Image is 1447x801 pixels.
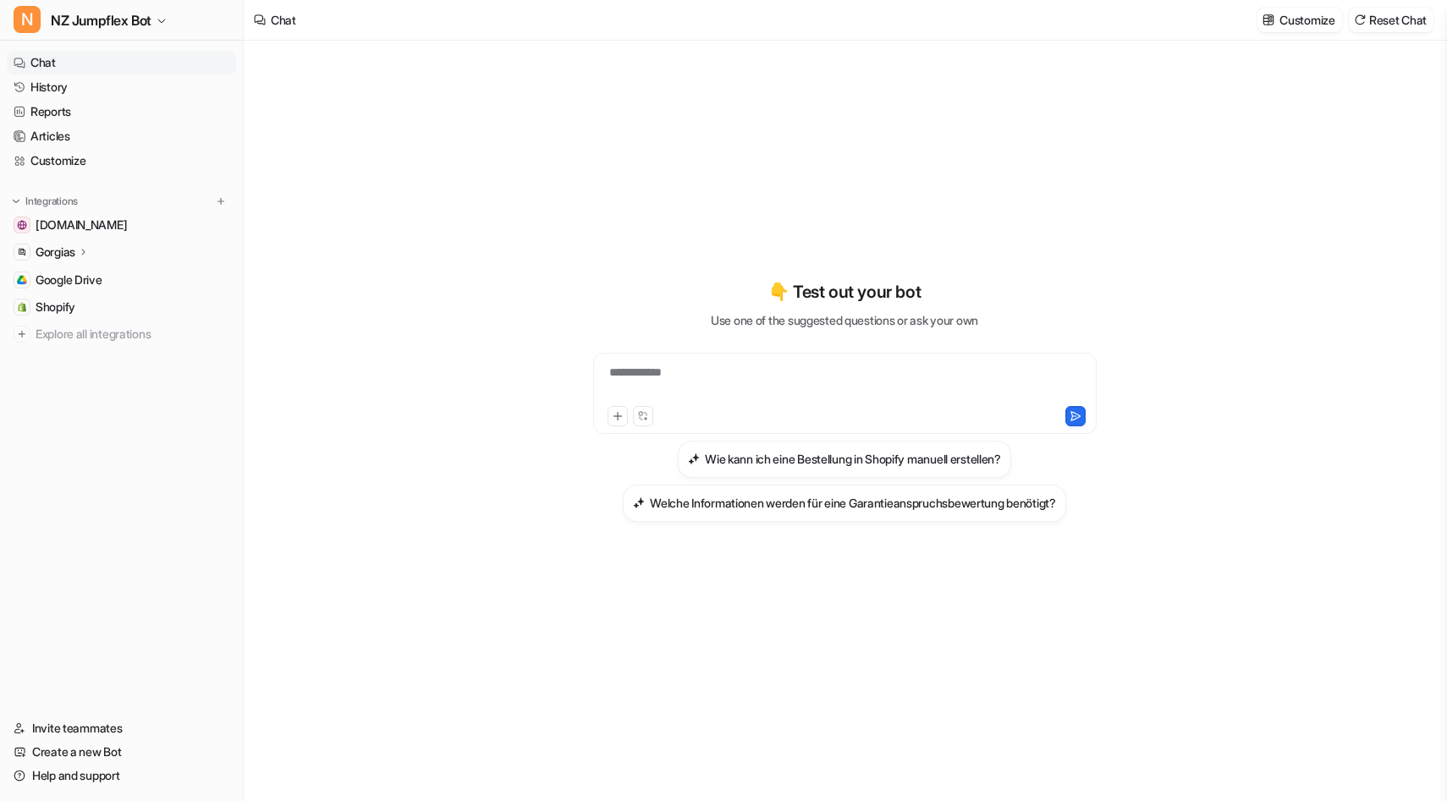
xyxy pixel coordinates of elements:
[7,268,236,292] a: Google DriveGoogle Drive
[17,275,27,285] img: Google Drive
[7,764,236,787] a: Help and support
[14,326,30,343] img: explore all integrations
[14,6,41,33] span: N
[7,193,83,210] button: Integrations
[1279,11,1334,29] p: Customize
[1349,8,1433,32] button: Reset Chat
[215,195,227,207] img: menu_add.svg
[7,213,236,237] a: www.jumpflex.co.nz[DOMAIN_NAME]
[1354,14,1366,26] img: reset
[623,485,1066,522] button: Welche Informationen werden für eine Garantieanspruchsbewertung benötigt?Welche Informationen wer...
[7,716,236,740] a: Invite teammates
[1263,14,1274,26] img: customize
[678,441,1011,478] button: Wie kann ich eine Bestellung in Shopify manuell erstellen?Wie kann ich eine Bestellung in Shopify...
[633,497,645,509] img: Welche Informationen werden für eine Garantieanspruchsbewertung benötigt?
[7,100,236,123] a: Reports
[7,295,236,319] a: ShopifyShopify
[1257,8,1341,32] button: Customize
[768,279,921,304] p: 👇 Test out your bot
[7,740,236,764] a: Create a new Bot
[271,11,296,29] div: Chat
[10,195,22,207] img: expand menu
[17,302,27,312] img: Shopify
[705,450,1001,468] h3: Wie kann ich eine Bestellung in Shopify manuell erstellen?
[36,321,229,348] span: Explore all integrations
[7,51,236,74] a: Chat
[7,75,236,99] a: History
[36,272,102,288] span: Google Drive
[688,453,700,465] img: Wie kann ich eine Bestellung in Shopify manuell erstellen?
[36,244,75,261] p: Gorgias
[51,8,151,32] span: NZ Jumpflex Bot
[650,494,1056,512] h3: Welche Informationen werden für eine Garantieanspruchsbewertung benötigt?
[7,149,236,173] a: Customize
[7,322,236,346] a: Explore all integrations
[36,299,75,315] span: Shopify
[7,124,236,148] a: Articles
[25,195,78,208] p: Integrations
[711,311,978,329] p: Use one of the suggested questions or ask your own
[17,220,27,230] img: www.jumpflex.co.nz
[17,247,27,257] img: Gorgias
[36,217,127,233] span: [DOMAIN_NAME]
